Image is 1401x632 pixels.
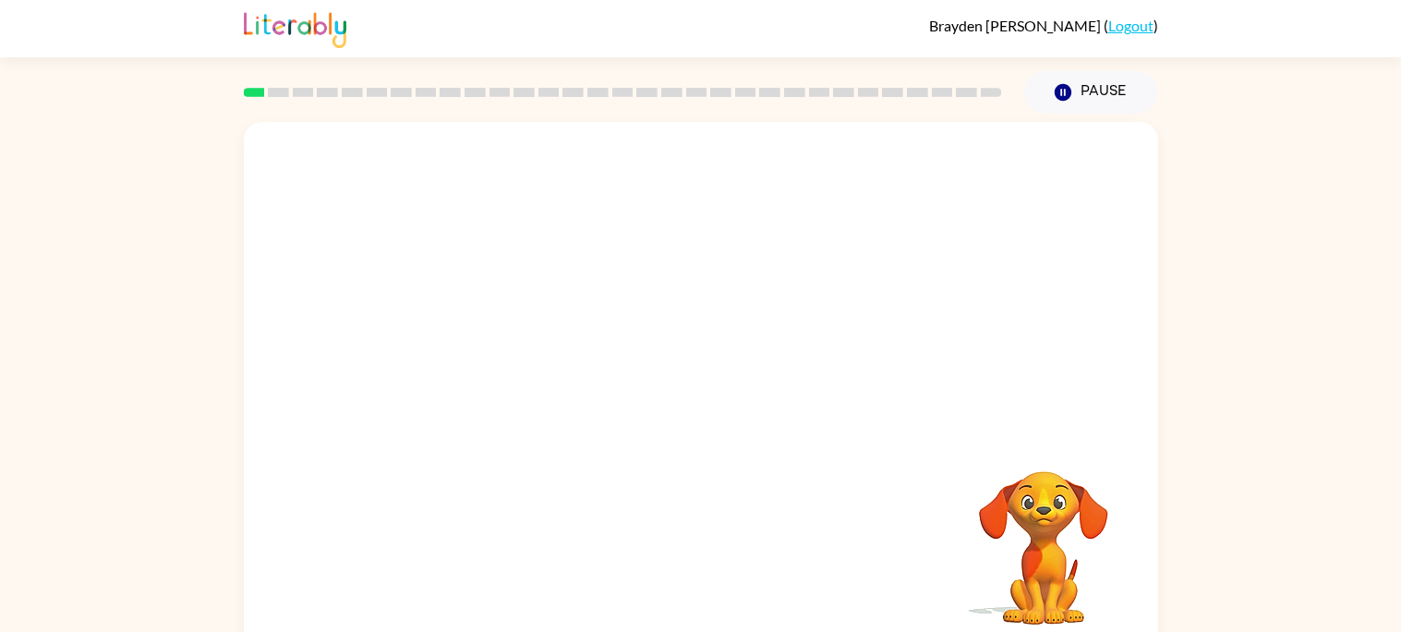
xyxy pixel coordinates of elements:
[929,17,1158,34] div: ( )
[1108,17,1153,34] a: Logout
[1024,71,1158,114] button: Pause
[929,17,1104,34] span: Brayden [PERSON_NAME]
[244,7,346,48] img: Literably
[951,443,1136,627] video: Your browser must support playing .mp4 files to use Literably. Please try using another browser.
